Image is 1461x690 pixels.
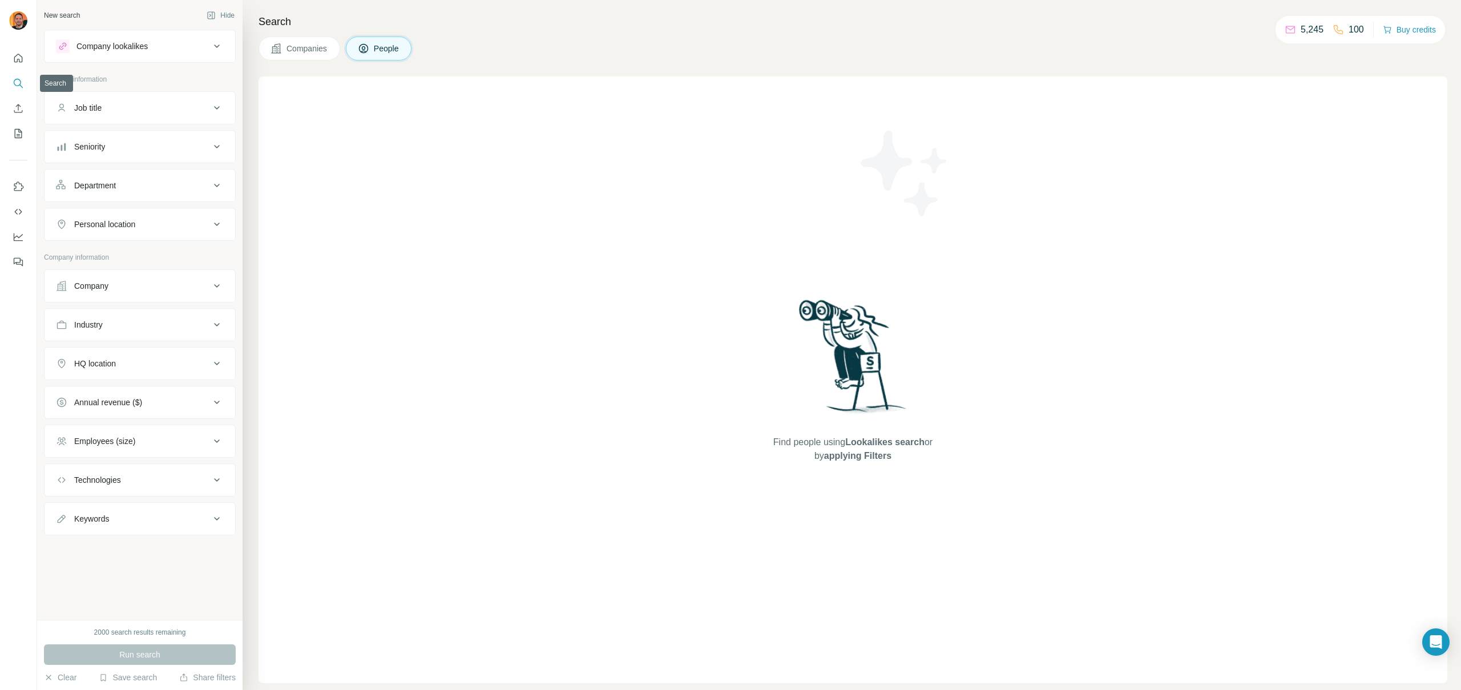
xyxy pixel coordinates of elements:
[794,297,913,424] img: Surfe Illustration - Woman searching with binoculars
[44,74,236,84] p: Personal information
[45,94,235,122] button: Job title
[259,14,1447,30] h4: Search
[1422,628,1450,656] div: Open Intercom Messenger
[9,11,27,30] img: Avatar
[74,474,121,486] div: Technologies
[853,122,956,225] img: Surfe Illustration - Stars
[824,451,891,461] span: applying Filters
[45,505,235,532] button: Keywords
[44,252,236,263] p: Company information
[9,73,27,94] button: Search
[45,172,235,199] button: Department
[845,437,925,447] span: Lookalikes search
[9,123,27,144] button: My lists
[44,672,76,683] button: Clear
[74,435,135,447] div: Employees (size)
[179,672,236,683] button: Share filters
[45,133,235,160] button: Seniority
[74,358,116,369] div: HQ location
[9,227,27,247] button: Dashboard
[76,41,148,52] div: Company lookalikes
[761,435,944,463] span: Find people using or by
[286,43,328,54] span: Companies
[74,397,142,408] div: Annual revenue ($)
[45,272,235,300] button: Company
[74,180,116,191] div: Department
[45,311,235,338] button: Industry
[74,319,103,330] div: Industry
[45,350,235,377] button: HQ location
[74,513,109,524] div: Keywords
[9,176,27,197] button: Use Surfe on LinkedIn
[45,466,235,494] button: Technologies
[9,48,27,68] button: Quick start
[74,141,105,152] div: Seniority
[45,389,235,416] button: Annual revenue ($)
[9,201,27,222] button: Use Surfe API
[74,219,135,230] div: Personal location
[1301,23,1323,37] p: 5,245
[1383,22,1436,38] button: Buy credits
[44,10,80,21] div: New search
[45,427,235,455] button: Employees (size)
[374,43,400,54] span: People
[1349,23,1364,37] p: 100
[94,627,186,637] div: 2000 search results remaining
[74,280,108,292] div: Company
[9,252,27,272] button: Feedback
[199,7,243,24] button: Hide
[74,102,102,114] div: Job title
[99,672,157,683] button: Save search
[45,211,235,238] button: Personal location
[9,98,27,119] button: Enrich CSV
[45,33,235,60] button: Company lookalikes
